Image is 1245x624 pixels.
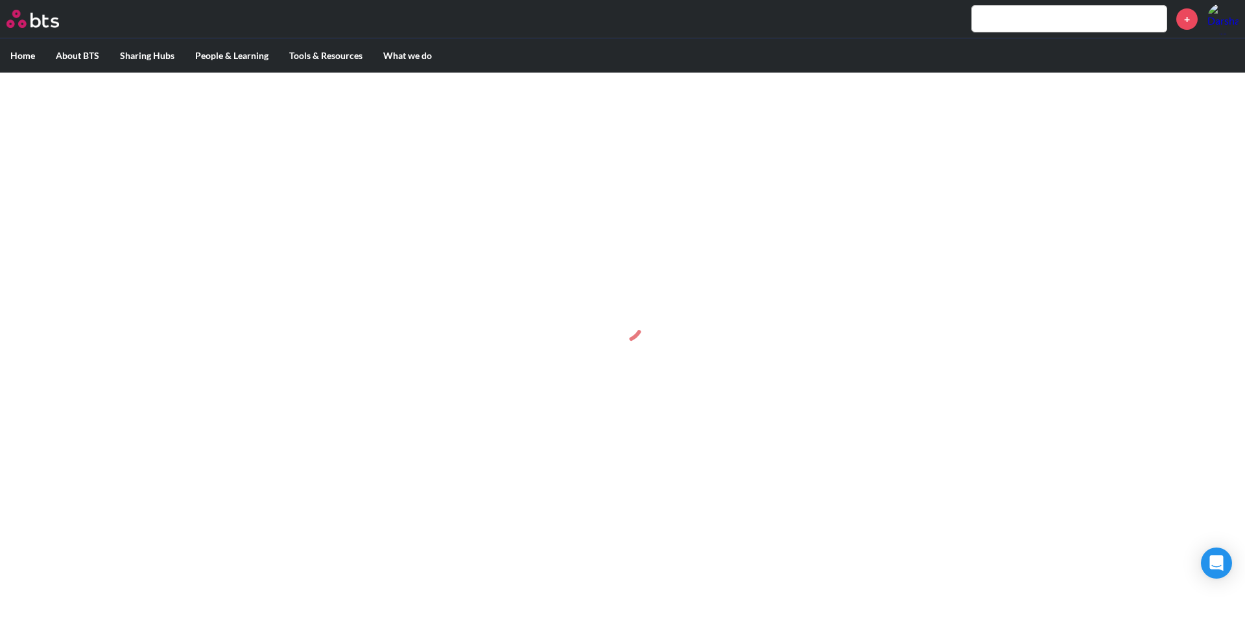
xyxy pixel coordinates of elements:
a: + [1176,8,1198,30]
label: Sharing Hubs [110,39,185,73]
a: Go home [6,10,83,28]
div: Open Intercom Messenger [1201,548,1232,579]
a: Profile [1207,3,1239,34]
img: Darshan Shrestha [1207,3,1239,34]
img: BTS Logo [6,10,59,28]
label: What we do [373,39,442,73]
label: Tools & Resources [279,39,373,73]
label: People & Learning [185,39,279,73]
label: About BTS [45,39,110,73]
